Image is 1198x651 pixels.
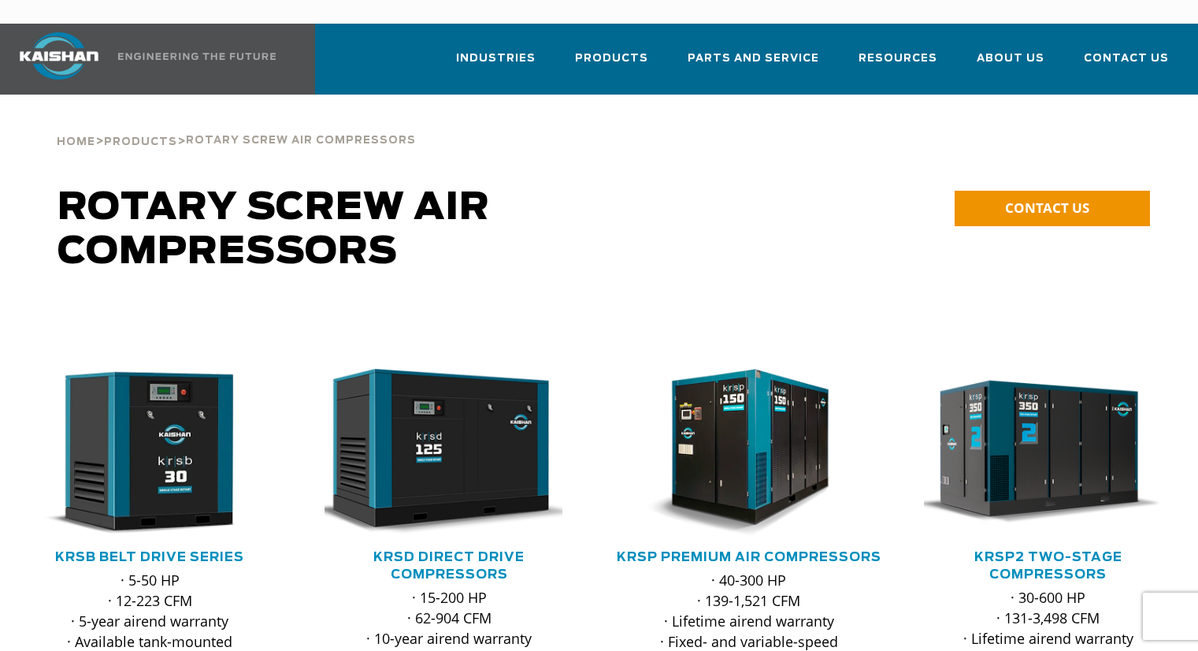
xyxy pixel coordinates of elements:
div: krsp150 [625,369,873,537]
span: Rotary Screw Air Compressors [57,189,490,271]
a: Products [104,134,177,148]
span: About Us [977,50,1044,68]
span: Parts and Service [688,50,819,68]
span: Products [575,50,648,68]
span: Industries [456,50,536,68]
span: Home [57,137,95,147]
a: Contact Us [1084,38,1169,91]
img: krsb30 [13,369,263,537]
span: Resources [859,50,937,68]
div: krsb30 [25,369,274,537]
span: CONTACT US [1005,199,1089,217]
a: Industries [456,38,536,91]
img: Engineering the future [118,53,276,60]
a: Resources [859,38,937,91]
img: krsp350 [912,369,1162,537]
a: Products [575,38,648,91]
a: KRSP2 Two-Stage Compressors [974,551,1122,581]
a: KRSB Belt Drive Series [55,551,244,564]
img: krsp150 [613,369,862,537]
a: KRSP Premium Air Compressors [617,551,881,564]
span: Contact Us [1084,50,1169,68]
div: krsd125 [325,369,573,537]
div: krsp350 [924,369,1173,537]
span: Rotary Screw Air Compressors [186,136,416,146]
a: Home [57,134,95,148]
a: KRSD Direct Drive Compressors [373,551,525,581]
a: CONTACT US [955,191,1150,226]
span: Products [104,137,177,147]
a: Parts and Service [688,38,819,91]
a: About Us [977,38,1044,91]
img: krsd125 [313,369,562,537]
div: > > [57,95,416,154]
